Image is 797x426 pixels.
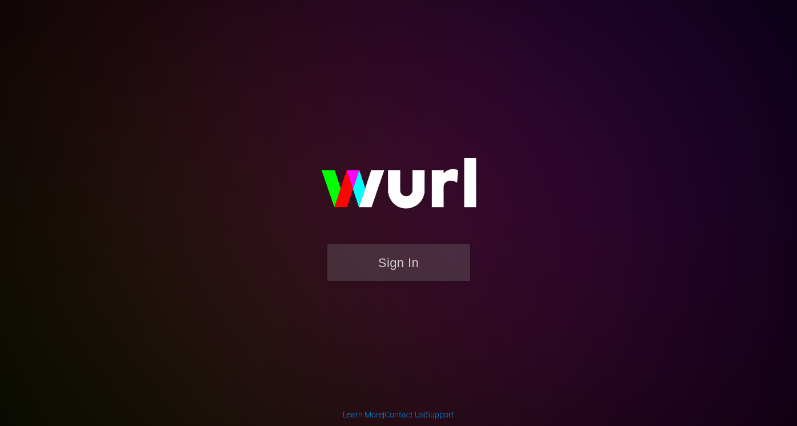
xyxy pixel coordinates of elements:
[285,133,513,244] img: wurl-logo-on-black-223613ac3d8ba8fe6dc639794a292ebdb59501304c7dfd60c99c58986ef67473.svg
[343,410,383,419] a: Learn More
[343,409,454,420] div: | |
[385,410,424,419] a: Contact Us
[327,244,470,281] button: Sign In
[426,410,454,419] a: Support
